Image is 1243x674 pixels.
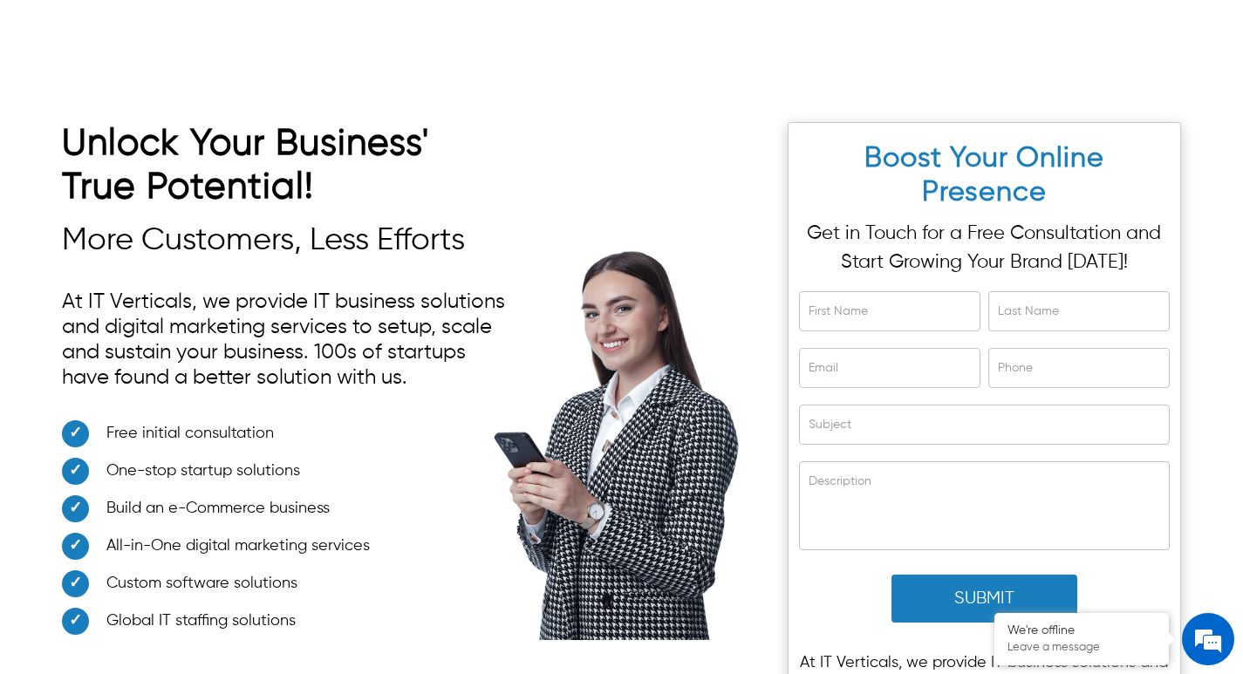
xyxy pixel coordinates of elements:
[891,575,1076,623] button: Submit
[137,457,222,469] em: Driven by SalesIQ
[106,460,300,483] span: One-stop startup solutions
[789,132,1180,220] h2: Boost Your Online Presence
[9,476,332,537] textarea: Type your message and click 'Submit'
[62,122,509,218] h2: Unlock Your Business' True Potential!
[106,497,330,521] span: Build an e-Commerce business
[106,609,296,633] span: Global IT staffing solutions
[62,222,509,260] h3: More Customers, Less Efforts
[1007,623,1156,638] div: We're offline
[106,534,370,558] span: All-in-One digital marketing services
[106,422,274,446] span: Free initial consultation
[256,537,317,561] em: Submit
[106,572,297,596] span: Custom software solutions
[62,281,509,399] p: At IT Verticals, we provide IT business solutions and digital marketing services to setup, scale ...
[37,220,304,396] span: We are offline. Please leave us a message.
[1007,641,1156,655] p: Leave a message
[120,458,133,468] img: salesiqlogo_leal7QplfZFryJ6FIlVepeu7OftD7mt8q6exU6-34PB8prfIgodN67KcxXM9Y7JQ_.png
[30,105,73,114] img: logo_Zg8I0qSkbAqR2WFHt3p6CTuqpyXMFPubPcD2OT02zFN43Cy9FUNNG3NEPhM_Q1qe_.png
[286,9,328,51] div: Minimize live chat window
[91,98,293,120] div: Leave a message
[799,220,1170,277] p: Get in Touch for a Free Consultation and Start Growing Your Brand [DATE]!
